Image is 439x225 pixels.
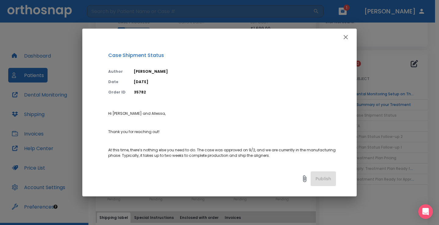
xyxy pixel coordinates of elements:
p: [PERSON_NAME] [134,69,336,74]
p: Thank you for reaching out! [108,129,336,135]
p: [DATE] [134,79,336,85]
p: Order ID [108,90,127,95]
p: At this time, there’s nothing else you need to do. The case was approved on 9/2, and we are curre... [108,147,336,158]
p: Author [108,69,127,74]
p: Date [108,79,127,85]
p: Case Shipment Status [108,52,336,59]
p: 35782 [134,90,336,95]
p: Hi [PERSON_NAME] and Allessa, [108,111,336,116]
div: Open Intercom Messenger [418,204,433,219]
